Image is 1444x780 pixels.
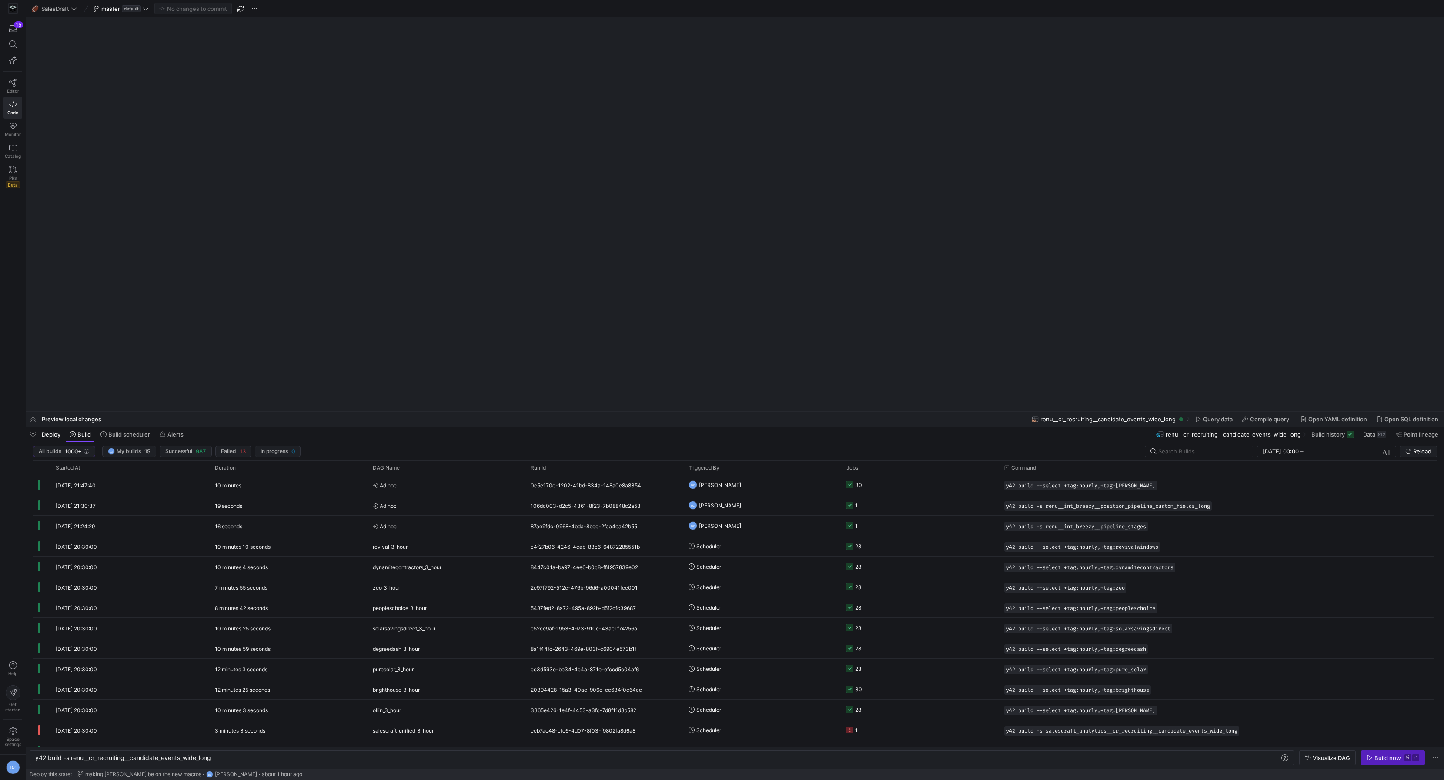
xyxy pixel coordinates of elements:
span: y42 build -s renu__int_breezy__position_pipeline_custom_fields_long [1006,503,1210,509]
div: Press SPACE to select this row. [33,638,1434,659]
span: y42 build -s salesdraft_analytics__cr_recruiting__candidate_events_wide_long [1006,728,1237,734]
span: [PERSON_NAME] [699,516,741,536]
a: Spacesettings [3,723,22,751]
span: y42 build --select +tag:hourly,+tag:[PERSON_NAME] [1006,707,1155,713]
button: Help [3,657,22,680]
y42-duration: 10 minutes 25 seconds [215,625,271,632]
div: 1 [855,516,858,536]
div: DZ [689,501,697,510]
div: 812 [1377,431,1386,438]
div: 106dc003-d2c5-4361-8f23-7b08848c2a53 [525,495,683,515]
button: DZMy builds15 [102,446,156,457]
span: [DATE] 20:30:00 [56,564,97,570]
span: y42 build --select +tag:hourly,+tag:degreedash [1006,646,1146,652]
span: y42 build --select +tag:hourly,+tag:dynamitecontractors [1006,564,1173,570]
div: Press SPACE to select this row. [33,740,1434,761]
div: Press SPACE to select this row. [33,679,1434,700]
y42-duration: 19 seconds [215,503,242,509]
y42-duration: 8 minutes 42 seconds [215,605,268,611]
div: 28 [855,597,861,618]
span: Space settings [5,737,21,747]
button: DZ [3,758,22,777]
img: https://storage.googleapis.com/y42-prod-data-exchange/images/Yf2Qvegn13xqq0DljGMI0l8d5Zqtiw36EXr8... [9,4,17,13]
div: 3365e426-1e4f-4453-a3fc-7d8f11d8b582 [525,700,683,720]
span: renu__cr_recruiting__candidate_events_wide_long [1166,431,1301,438]
div: 28 [855,618,861,638]
span: Reload [1413,448,1431,455]
span: [DATE] 20:30:00 [56,687,97,693]
span: PRs [9,175,17,180]
span: Successful [165,448,192,454]
span: about 1 hour ago [262,771,302,777]
div: DZ [108,448,115,455]
div: eeb7ac48-cfc6-4d07-8f03-f9802fa8d6a8 [525,720,683,740]
span: Scheduler [696,577,721,597]
span: [DATE] 21:24:29 [56,523,95,530]
span: Alerts [167,431,184,438]
span: making [PERSON_NAME] be on the new macros [85,771,201,777]
span: Build history [1311,431,1345,438]
kbd: ⏎ [1412,754,1419,761]
span: Scheduler [696,679,721,700]
span: Jobs [846,465,858,471]
span: Deploy this state: [30,771,72,777]
span: y42 build -s renu__int_breezy__pipeline_stages [1006,523,1146,530]
span: zeo_3_hour [373,577,400,598]
button: making [PERSON_NAME] be on the new macrosDZ[PERSON_NAME]about 1 hour ago [75,769,304,780]
y42-duration: 16 seconds [215,523,242,530]
div: Press SPACE to select this row. [33,700,1434,720]
span: 1000+ [65,448,82,455]
span: y42 build --select +tag:hourly,+tag:zeo [1006,585,1125,591]
button: Query data [1191,412,1237,427]
span: Deploy [42,431,60,438]
div: 30 [855,475,862,495]
span: Scheduler [696,597,721,618]
span: Point lineage [1404,431,1438,438]
a: Monitor [3,119,22,140]
span: 0 [291,448,295,455]
button: Point lineage [1392,427,1442,442]
span: Query data [1203,416,1233,423]
span: sundialsolar_3_hour [373,741,420,761]
div: Press SPACE to select this row. [33,720,1434,740]
span: Command [1011,465,1036,471]
div: 5487fed2-8a72-495a-892b-d5f2cfc39687 [525,597,683,617]
div: 1 [855,720,858,740]
button: Build now⌘⏎ [1361,750,1425,765]
y42-duration: 10 minutes 3 seconds [215,707,268,713]
button: Open SQL definition [1373,412,1442,427]
button: 15 [3,21,22,37]
span: Open SQL definition [1384,416,1438,423]
span: 🏈 [32,6,38,12]
a: Catalog [3,140,22,162]
button: Build scheduler [97,427,154,442]
span: [DATE] 20:30:00 [56,707,97,713]
a: https://storage.googleapis.com/y42-prod-data-exchange/images/Yf2Qvegn13xqq0DljGMI0l8d5Zqtiw36EXr8... [3,1,22,16]
span: 15 [144,448,150,455]
span: Ad hoc [373,496,520,516]
div: 2e97f792-512e-476b-96d6-a00041fee001 [525,577,683,597]
span: y42 build --select +tag:hourly,+tag:peopleschoice [1006,605,1155,611]
span: Build scheduler [108,431,150,438]
div: 30 [855,679,862,700]
button: Data812 [1359,427,1390,442]
span: renu__cr_recruiting__candidate_events_wide_long [1040,416,1176,423]
span: 13 [240,448,246,455]
span: Get started [5,702,20,712]
div: Press SPACE to select this row. [33,536,1434,557]
span: Duration [215,465,236,471]
a: PRsBeta [3,162,22,192]
span: Scheduler [696,720,721,740]
div: 8a1f44fc-2643-469e-803f-c6904e573b1f [525,638,683,658]
span: 987 [196,448,206,455]
span: Run Id [531,465,546,471]
button: masterdefault [91,3,151,14]
input: End datetime [1305,448,1362,455]
span: Ad hoc [373,475,520,496]
span: Triggered By [689,465,719,471]
span: [PERSON_NAME] [215,771,257,777]
y42-duration: 3 minutes 3 seconds [215,727,265,734]
div: Build now [1374,754,1401,761]
div: 28 [855,659,861,679]
div: Press SPACE to select this row. [33,557,1434,577]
